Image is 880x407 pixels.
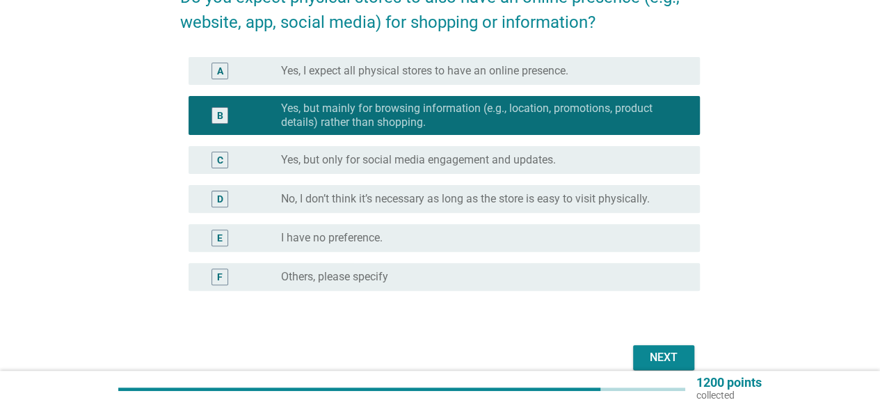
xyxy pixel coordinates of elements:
[217,192,223,207] div: D
[633,345,694,370] button: Next
[281,270,388,284] label: Others, please specify
[217,231,223,246] div: E
[217,270,223,285] div: F
[217,64,223,79] div: A
[696,389,762,401] p: collected
[696,376,762,389] p: 1200 points
[281,102,678,129] label: Yes, but mainly for browsing information (e.g., location, promotions, product details) rather tha...
[217,153,223,168] div: C
[644,349,683,366] div: Next
[281,231,383,245] label: I have no preference.
[281,64,568,78] label: Yes, I expect all physical stores to have an online presence.
[281,153,556,167] label: Yes, but only for social media engagement and updates.
[281,192,650,206] label: No, I don’t think it’s necessary as long as the store is easy to visit physically.
[217,109,223,123] div: B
